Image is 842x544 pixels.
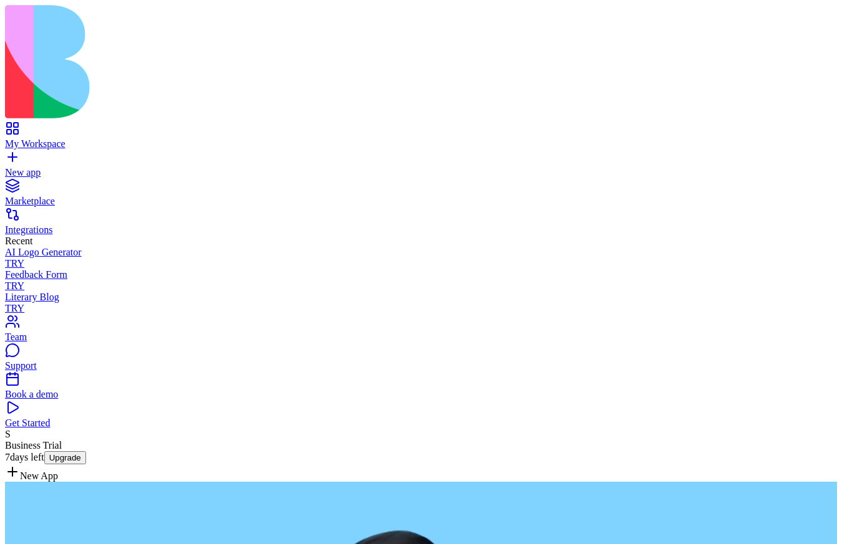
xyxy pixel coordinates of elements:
div: Book a demo [5,389,837,400]
div: TRY [5,258,837,269]
div: Support [5,360,837,371]
div: TRY [5,280,837,292]
div: Marketplace [5,196,837,207]
span: Recent [5,236,32,246]
a: AI Logo GeneratorTRY [5,247,837,269]
img: logo [5,5,506,118]
div: AI Logo Generator [5,247,837,258]
span: 7 days left [5,452,44,462]
a: Literary BlogTRY [5,292,837,314]
div: My Workspace [5,138,837,150]
div: Feedback Form [5,269,837,280]
a: Book a demo [5,378,837,400]
span: Business Trial [5,440,62,462]
button: Upgrade [44,451,86,464]
div: TRY [5,303,837,314]
a: Team [5,320,837,343]
span: New App [20,470,58,481]
div: Get Started [5,418,837,429]
a: Upgrade [44,452,86,462]
a: My Workspace [5,127,837,150]
div: Team [5,332,837,343]
a: Feedback FormTRY [5,269,837,292]
a: New app [5,156,837,178]
div: New app [5,167,837,178]
a: Integrations [5,213,837,236]
a: Marketplace [5,184,837,207]
a: Get Started [5,406,837,429]
span: S [5,429,11,439]
div: Literary Blog [5,292,837,303]
div: Integrations [5,224,837,236]
a: Support [5,349,837,371]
